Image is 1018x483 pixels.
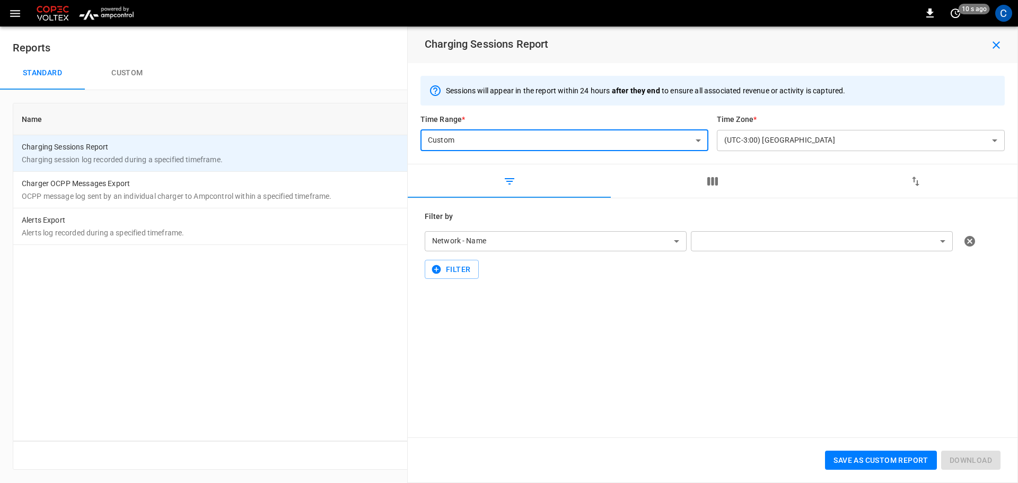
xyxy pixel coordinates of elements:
div: profile-icon [995,5,1012,22]
td: Charger OCPP Messages Export [13,172,738,208]
span: after they end [612,86,660,95]
p: Sessions will appear in the report within 24 hours to ensure all associated revenue or activity i... [446,85,845,96]
p: Alerts log recorded during a specified timeframe. [22,227,729,238]
button: Filter [425,260,479,279]
div: (UTC-3:00) [GEOGRAPHIC_DATA] [717,130,1005,151]
button: Custom [85,56,170,90]
h6: Time Zone [717,114,1005,126]
img: Customer Logo [34,3,71,23]
div: Custom [420,130,708,151]
span: 10 s ago [959,4,990,14]
td: Alerts Export [13,208,738,245]
p: Charging session log recorded during a specified timeframe. [22,154,729,165]
img: ampcontrol.io logo [75,3,137,23]
h6: Time Range [420,114,708,126]
button: set refresh interval [947,5,964,22]
button: Save as custom report [825,451,936,470]
h6: Reports [13,39,1005,56]
h6: Charging Sessions Report [425,36,549,52]
p: OCPP message log sent by an individual charger to Ampcontrol within a specified timeframe. [22,191,729,201]
h6: Filter by [425,211,1001,223]
td: Charging Sessions Report [13,135,738,172]
div: Network - Name [425,231,687,251]
th: Name [13,103,738,135]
